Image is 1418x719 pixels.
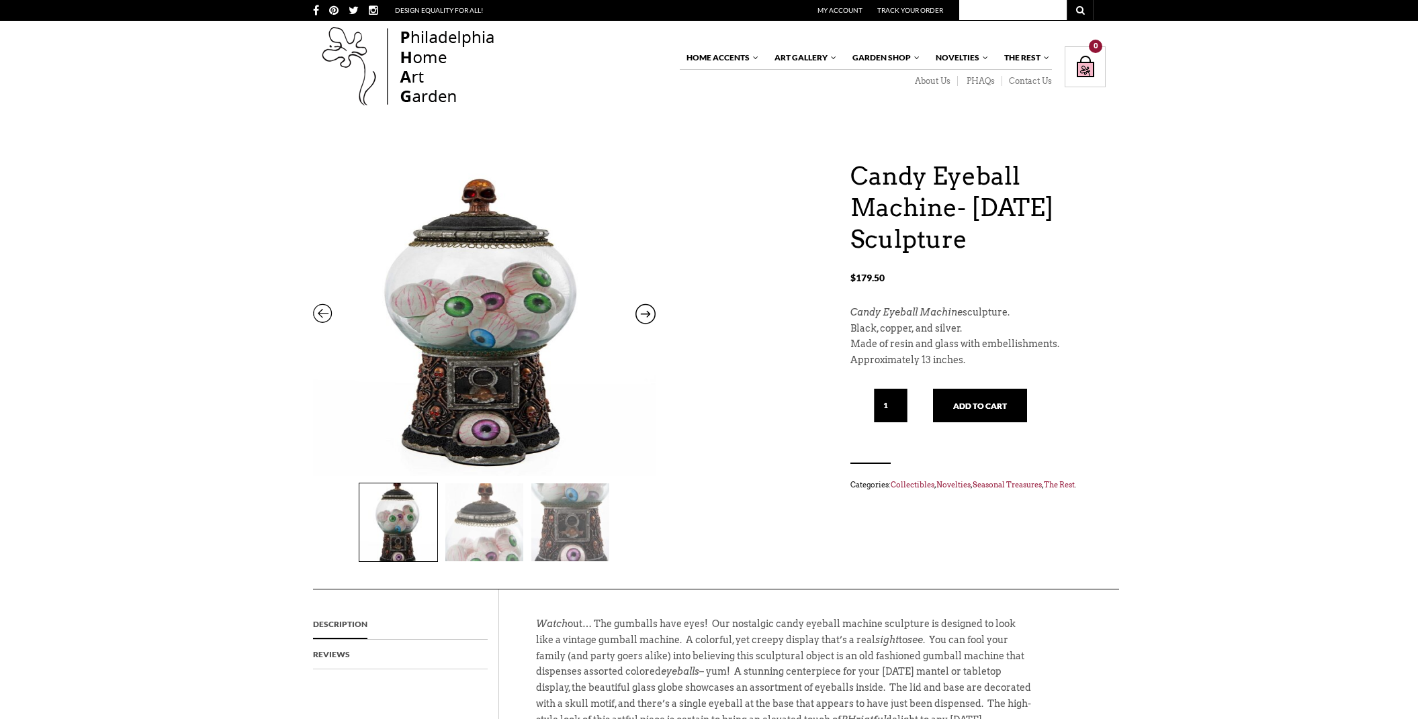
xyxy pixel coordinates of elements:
[1089,40,1102,53] div: 0
[850,336,1106,352] p: Made of resin and glass with embellishments.
[973,480,1042,489] a: Seasonal Treasures
[680,46,760,69] a: Home Accents
[313,610,367,639] a: Description
[850,272,885,283] bdi: 179.50
[850,352,1106,369] p: Approximately 13 inches.
[877,6,943,14] a: Track Your Order
[850,307,963,318] em: Candy Eyeball Machine
[1044,480,1075,489] a: The Rest
[850,160,1106,254] h1: Candy Eyeball Machine- [DATE] Sculpture
[850,477,1106,492] span: Categories: , , , .
[850,305,1106,321] p: sculpture.
[906,76,958,87] a: About Us
[1002,76,1052,87] a: Contact Us
[907,634,923,645] em: see
[817,6,862,14] a: My Account
[929,46,989,69] a: Novelties
[313,640,350,669] a: Reviews
[850,272,856,283] span: $
[891,480,934,489] a: Collectibles
[933,389,1027,422] button: Add to cart
[936,480,971,489] a: Novelties
[768,46,838,69] a: Art Gallery
[875,634,899,645] em: sight
[661,666,699,677] em: eyeballs
[846,46,921,69] a: Garden Shop
[998,46,1051,69] a: The Rest
[874,389,907,422] input: Qty
[536,618,568,629] em: Watch
[850,321,1106,337] p: Black, copper, and silver.
[958,76,1002,87] a: PHAQs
